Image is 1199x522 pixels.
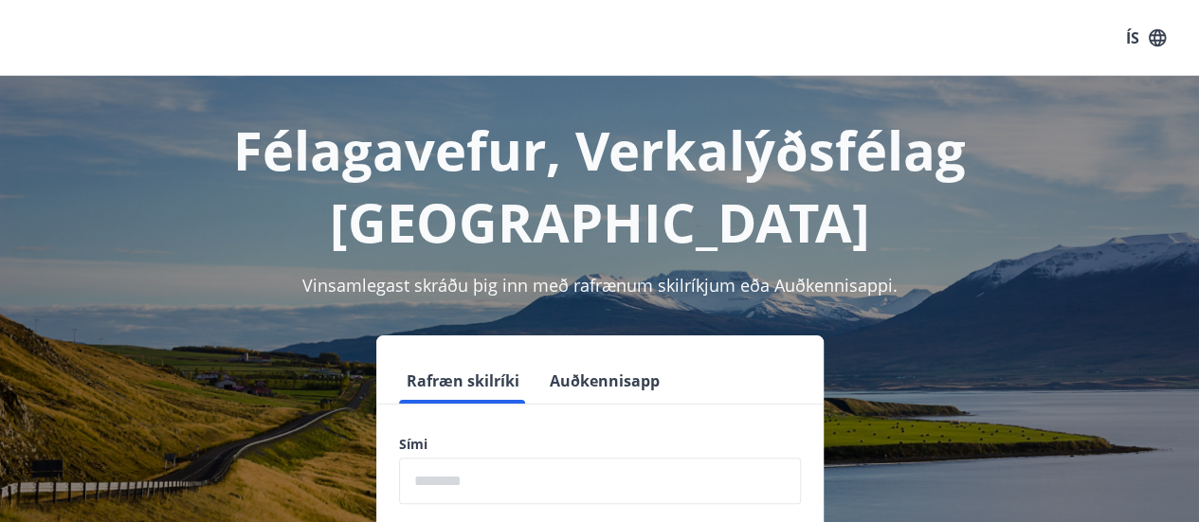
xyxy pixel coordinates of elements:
[542,358,667,404] button: Auðkennisapp
[23,114,1176,258] h1: Félagavefur, Verkalýðsfélag [GEOGRAPHIC_DATA]
[1116,21,1176,55] button: ÍS
[302,274,898,297] span: Vinsamlegast skráðu þig inn með rafrænum skilríkjum eða Auðkennisappi.
[399,358,527,404] button: Rafræn skilríki
[399,435,801,454] label: Sími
